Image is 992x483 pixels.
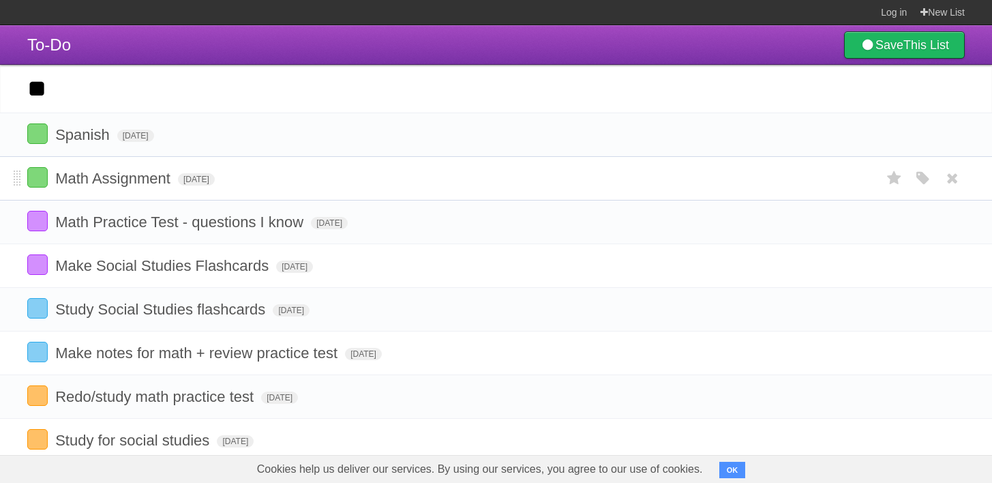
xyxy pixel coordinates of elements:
span: [DATE] [117,130,154,142]
span: Make Social Studies Flashcards [55,257,272,274]
span: Study for social studies [55,432,213,449]
span: To-Do [27,35,71,54]
label: Done [27,429,48,450]
span: Redo/study math practice test [55,388,257,405]
button: OK [719,462,746,478]
span: [DATE] [276,261,313,273]
span: [DATE] [273,304,310,317]
label: Star task [882,167,907,190]
span: [DATE] [345,348,382,360]
span: Spanish [55,126,113,143]
span: [DATE] [178,173,215,186]
label: Done [27,342,48,362]
label: Done [27,211,48,231]
span: Make notes for math + review practice test [55,345,341,362]
span: Math Practice Test - questions I know [55,214,307,231]
span: [DATE] [261,392,298,404]
label: Done [27,385,48,406]
a: SaveThis List [844,31,965,59]
span: Cookies help us deliver our services. By using our services, you agree to our use of cookies. [243,456,717,483]
label: Done [27,298,48,319]
label: Done [27,254,48,275]
span: Study Social Studies flashcards [55,301,269,318]
span: [DATE] [217,435,254,448]
label: Done [27,167,48,188]
label: Done [27,123,48,144]
b: This List [903,38,949,52]
span: [DATE] [311,217,348,229]
span: Math Assignment [55,170,174,187]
